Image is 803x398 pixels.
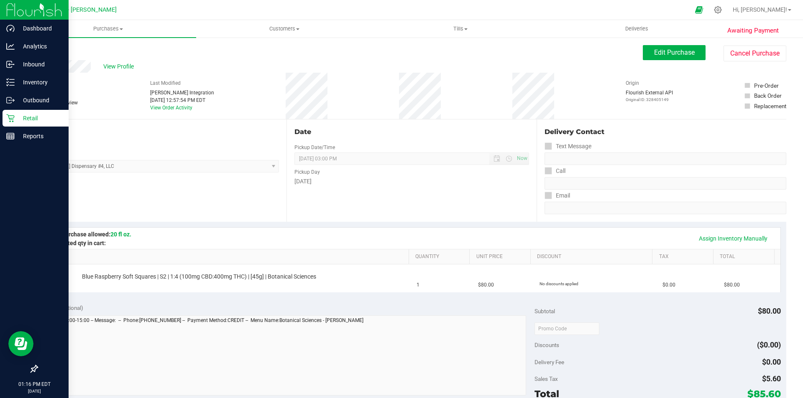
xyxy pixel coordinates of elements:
div: [PERSON_NAME] Integration [150,89,214,96]
div: [DATE] [294,177,529,186]
inline-svg: Outbound [6,96,15,104]
label: Pickup Day [294,168,320,176]
span: Open Ecommerce Menu [690,2,708,18]
span: $0.00 [762,357,781,366]
p: Inventory [15,77,65,87]
span: $5.60 [762,374,781,383]
button: Cancel Purchase [724,46,786,61]
span: $0.00 [662,281,675,289]
span: View Profile [103,62,137,71]
span: ($0.00) [757,340,781,349]
p: Inbound [15,59,65,69]
inline-svg: Retail [6,114,15,122]
p: Outbound [15,95,65,105]
div: Flourish External API [626,89,673,103]
a: Discount [537,254,649,260]
span: GA4 - [PERSON_NAME] [54,6,117,13]
a: Customers [196,20,372,38]
a: SKU [49,254,405,260]
label: Pickup Date/Time [294,144,335,151]
a: Deliveries [549,20,725,38]
span: 1 [417,281,419,289]
a: View Order Activity [150,105,192,111]
div: Manage settings [713,6,723,14]
p: [DATE] [4,388,65,394]
span: 20 fl oz. [110,231,131,238]
button: Edit Purchase [643,45,706,60]
span: Deliveries [614,25,660,33]
span: Awaiting Payment [727,26,779,35]
iframe: Resource center [8,331,33,356]
label: Last Modified [150,79,181,87]
p: 01:16 PM EDT [4,380,65,388]
p: Original ID: 328405149 [626,96,673,103]
div: Location [37,127,279,137]
a: Total [720,254,771,260]
label: Email [545,190,570,202]
input: Format: (999) 999-9999 [545,177,786,190]
div: [DATE] 12:57:54 PM EDT [150,96,214,104]
span: Hi, [PERSON_NAME]! [733,6,787,13]
a: Assign Inventory Manually [693,231,773,246]
label: Call [545,165,565,177]
a: Purchases [20,20,196,38]
a: Unit Price [476,254,527,260]
input: Promo Code [534,322,599,335]
inline-svg: Analytics [6,42,15,51]
a: Quantity [415,254,466,260]
div: Back Order [754,91,782,100]
span: No discounts applied [540,281,578,286]
p: Dashboard [15,23,65,33]
div: Delivery Contact [545,127,786,137]
div: Replacement [754,102,786,110]
a: Tax [659,254,710,260]
span: $80.00 [724,281,740,289]
span: Customers [197,25,372,33]
span: Tills [373,25,548,33]
inline-svg: Reports [6,132,15,140]
span: Subtotal [534,308,555,314]
inline-svg: Dashboard [6,24,15,33]
span: Delivery Fee [534,359,564,365]
inline-svg: Inventory [6,78,15,86]
span: Purchases [20,25,196,33]
span: Blue Raspberry Soft Squares | S2 | 1:4 (100mg CBD:400mg THC) | [45g] | Botanical Sciences [82,273,316,281]
inline-svg: Inbound [6,60,15,68]
a: Tills [372,20,548,38]
div: Pre-Order [754,81,779,90]
p: Retail [15,113,65,123]
p: Analytics [15,41,65,51]
label: Origin [626,79,639,87]
span: Max purchase allowed: [49,231,131,238]
div: Date [294,127,529,137]
span: Sales Tax [534,375,558,382]
span: $80.00 [478,281,494,289]
label: Text Message [545,140,591,152]
span: $80.00 [758,307,781,315]
span: Edit Purchase [654,48,695,56]
span: Discounts [534,337,559,352]
input: Format: (999) 999-9999 [545,152,786,165]
span: Estimated qty in cart: [49,240,106,246]
p: Reports [15,131,65,141]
